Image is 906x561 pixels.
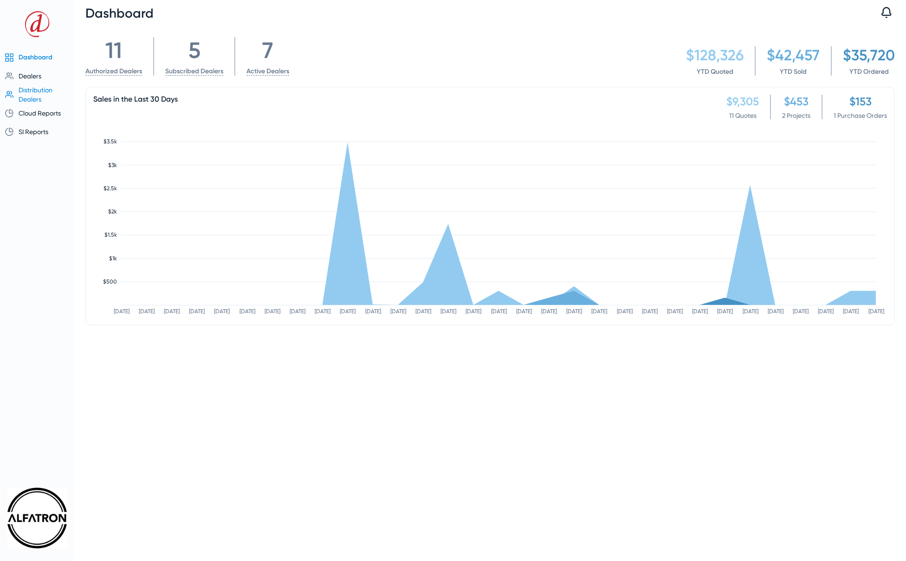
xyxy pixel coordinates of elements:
[85,6,154,21] span: Dashboard
[246,37,289,64] div: 7
[726,95,759,108] div: $9,305
[617,308,633,315] text: [DATE]
[697,68,733,76] a: YTD Quoted
[834,95,887,108] div: $153
[390,308,406,315] text: [DATE]
[440,308,456,315] text: [DATE]
[104,185,117,192] text: $2.5k
[843,308,859,315] text: [DATE]
[466,308,481,315] text: [DATE]
[415,308,431,315] text: [DATE]
[109,255,117,262] text: $1k
[239,308,255,315] text: [DATE]
[315,308,330,315] text: [DATE]
[780,68,807,76] a: YTD Sold
[93,95,178,103] span: Sales in the Last 30 Days
[108,162,117,168] text: $3k
[566,308,582,315] text: [DATE]
[104,232,117,238] text: $1.5k
[7,488,67,548] img: Alfatron%20Electronics_638349991915636236.png
[743,308,758,315] text: [DATE]
[818,308,834,315] text: [DATE]
[19,53,52,61] span: Dashboard
[516,308,532,315] text: [DATE]
[782,95,810,108] div: $453
[139,308,155,315] text: [DATE]
[591,308,607,315] text: [DATE]
[667,308,683,315] text: [DATE]
[692,308,708,315] text: [DATE]
[717,308,733,315] text: [DATE]
[491,308,507,315] text: [DATE]
[165,37,223,64] div: 5
[103,278,117,285] text: $500
[793,308,809,315] text: [DATE]
[19,72,41,80] span: Dealers
[85,67,142,76] a: Authorized Dealers
[767,46,820,64] div: $42,457
[246,67,289,76] a: Active Dealers
[19,86,52,103] span: Distribution Dealers
[104,138,117,145] text: $3.5k
[189,308,205,315] text: [DATE]
[541,308,557,315] text: [DATE]
[114,308,129,315] text: [DATE]
[849,68,889,76] a: YTD Ordered
[340,308,356,315] text: [DATE]
[843,46,895,64] div: $35,720
[108,208,117,215] text: $2k
[19,110,61,117] span: Cloud Reports
[19,128,48,135] span: SI Reports
[365,308,381,315] text: [DATE]
[290,308,305,315] text: [DATE]
[265,308,280,315] text: [DATE]
[214,308,230,315] text: [DATE]
[834,112,887,119] span: 1 Purchase Orders
[782,112,810,119] span: 2 Projects
[85,37,142,64] div: 11
[686,46,744,64] div: $128,326
[868,308,884,315] text: [DATE]
[165,67,223,76] a: Subscribed Dealers
[164,308,180,315] text: [DATE]
[768,308,783,315] text: [DATE]
[726,112,759,119] span: 11 Quotes
[642,308,658,315] text: [DATE]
